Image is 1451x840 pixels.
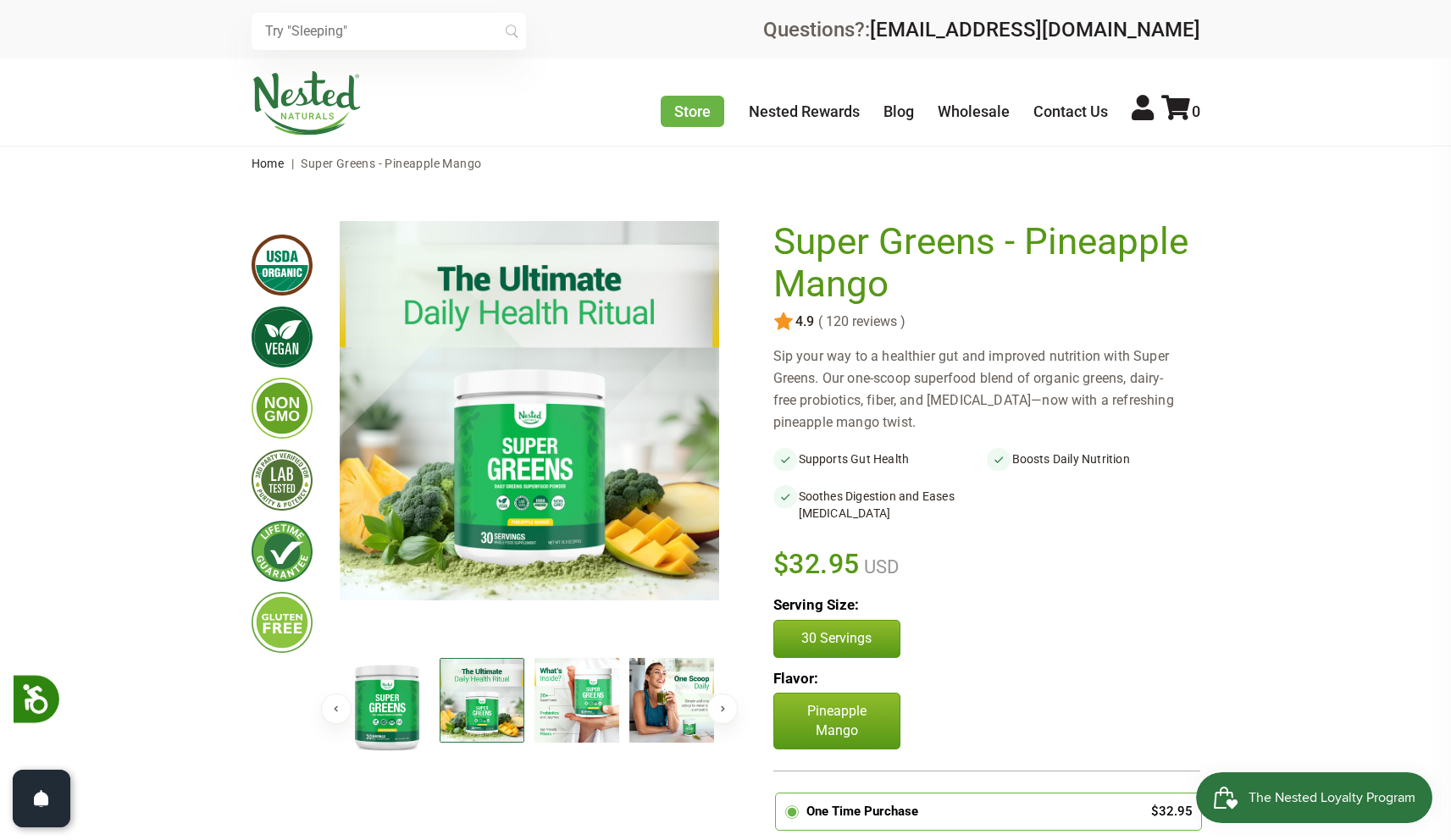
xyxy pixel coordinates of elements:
img: Nested Naturals [252,71,362,135]
p: Pineapple Mango [773,693,900,749]
button: Next [707,694,738,724]
h1: Super Greens - Pineapple Mango [773,221,1192,305]
div: Sip your way to a healthier gut and improved nutrition with Super Greens. Our one-scoop superfood... [773,345,1200,434]
nav: breadcrumbs [252,146,1200,180]
a: Contact Us [1033,102,1108,120]
button: Previous [321,694,352,724]
button: Open [13,770,70,827]
img: Super Greens - Pineapple Mango [534,658,619,743]
a: [EMAIL_ADDRESS][DOMAIN_NAME] [870,18,1200,41]
span: $32.95 [773,545,861,583]
img: Super Greens - Pineapple Mango [345,658,429,755]
a: Blog [883,102,914,120]
span: ( 120 reviews ) [814,314,905,329]
a: Nested Rewards [749,102,860,120]
img: thirdpartytested [252,450,313,511]
img: lifetimeguarantee [252,521,313,582]
span: | [287,157,298,170]
a: Home [252,157,285,170]
img: vegan [252,307,313,367]
p: 30 Servings [791,629,883,648]
b: Flavor: [773,670,818,687]
span: USD [860,556,899,577]
span: Super Greens - Pineapple Mango [301,157,481,170]
li: Supports Gut Health [773,447,987,471]
img: gmofree [252,378,313,439]
img: glutenfree [252,592,313,653]
div: Questions?: [763,19,1200,40]
li: Soothes Digestion and Eases [MEDICAL_DATA] [773,484,987,525]
iframe: Button to open loyalty program pop-up [1196,772,1434,823]
span: 0 [1192,102,1200,120]
a: Store [661,96,724,127]
button: 30 Servings [773,620,900,657]
img: Super Greens - Pineapple Mango [340,221,719,600]
img: Super Greens - Pineapple Mango [440,658,524,743]
a: Wholesale [938,102,1010,120]
li: Boosts Daily Nutrition [987,447,1200,471]
img: Super Greens - Pineapple Mango [629,658,714,743]
b: Serving Size: [773,596,859,613]
img: star.svg [773,312,794,332]
span: 4.9 [794,314,814,329]
input: Try "Sleeping" [252,13,526,50]
img: usdaorganic [252,235,313,296]
a: 0 [1161,102,1200,120]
